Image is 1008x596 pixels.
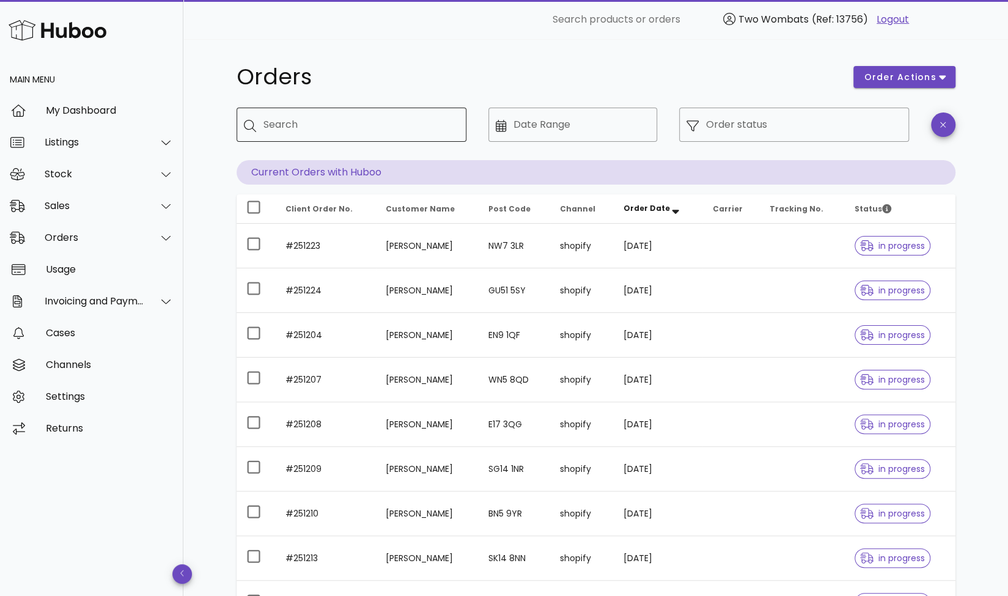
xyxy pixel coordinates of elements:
span: Post Code [488,204,531,214]
span: Status [855,204,891,214]
td: shopify [550,536,614,581]
td: [DATE] [614,402,703,447]
td: WN5 8QD [479,358,550,402]
td: [PERSON_NAME] [376,224,479,268]
th: Tracking No. [760,194,845,224]
span: Order Date [624,203,670,213]
td: [PERSON_NAME] [376,313,479,358]
td: #251207 [276,358,376,402]
td: #251224 [276,268,376,313]
div: My Dashboard [46,105,174,116]
td: shopify [550,224,614,268]
span: in progress [860,241,925,250]
div: Usage [46,263,174,275]
td: #251204 [276,313,376,358]
img: Huboo Logo [9,17,106,43]
td: SG14 1NR [479,447,550,491]
span: in progress [860,286,925,295]
span: in progress [860,375,925,384]
span: Customer Name [386,204,455,214]
td: [DATE] [614,358,703,402]
th: Channel [550,194,614,224]
td: shopify [550,268,614,313]
th: Order Date: Sorted descending. Activate to remove sorting. [614,194,703,224]
td: #251210 [276,491,376,536]
td: [PERSON_NAME] [376,358,479,402]
th: Status [845,194,955,224]
td: [PERSON_NAME] [376,491,479,536]
span: Two Wombats [738,12,809,26]
td: [DATE] [614,268,703,313]
td: #251223 [276,224,376,268]
td: [PERSON_NAME] [376,447,479,491]
td: BN5 9YR [479,491,550,536]
th: Carrier [702,194,760,224]
th: Post Code [479,194,550,224]
td: [DATE] [614,447,703,491]
span: in progress [860,420,925,429]
button: order actions [853,66,955,88]
td: E17 3QG [479,402,550,447]
td: #251213 [276,536,376,581]
span: in progress [860,465,925,473]
div: Sales [45,200,144,212]
td: NW7 3LR [479,224,550,268]
td: [PERSON_NAME] [376,268,479,313]
td: shopify [550,402,614,447]
td: shopify [550,313,614,358]
th: Client Order No. [276,194,376,224]
span: order actions [863,71,936,84]
div: Settings [46,391,174,402]
div: Orders [45,232,144,243]
td: GU51 5SY [479,268,550,313]
span: Client Order No. [285,204,353,214]
td: [PERSON_NAME] [376,536,479,581]
span: Carrier [712,204,742,214]
h1: Orders [237,66,839,88]
span: in progress [860,509,925,518]
td: [DATE] [614,313,703,358]
div: Listings [45,136,144,148]
div: Returns [46,422,174,434]
span: in progress [860,554,925,562]
td: shopify [550,358,614,402]
div: Channels [46,359,174,370]
td: #251209 [276,447,376,491]
span: Tracking No. [770,204,823,214]
td: [DATE] [614,224,703,268]
td: shopify [550,491,614,536]
th: Customer Name [376,194,479,224]
td: [DATE] [614,536,703,581]
div: Invoicing and Payments [45,295,144,307]
td: shopify [550,447,614,491]
span: in progress [860,331,925,339]
span: Channel [560,204,595,214]
span: (Ref: 13756) [812,12,868,26]
td: SK14 8NN [479,536,550,581]
td: [PERSON_NAME] [376,402,479,447]
td: EN9 1QF [479,313,550,358]
p: Current Orders with Huboo [237,160,955,185]
div: Stock [45,168,144,180]
div: Cases [46,327,174,339]
td: #251208 [276,402,376,447]
a: Logout [877,12,909,27]
td: [DATE] [614,491,703,536]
